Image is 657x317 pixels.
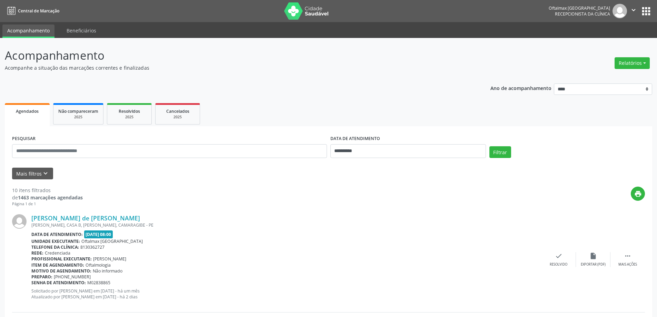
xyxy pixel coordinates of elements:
[18,194,83,201] strong: 1463 marcações agendadas
[112,115,147,120] div: 2025
[84,230,113,238] span: [DATE] 08:00
[330,133,380,144] label: DATA DE ATENDIMENTO
[160,115,195,120] div: 2025
[31,222,541,228] div: [PERSON_NAME], CASA B, [PERSON_NAME], CAMARAGIBE - PE
[119,108,140,114] span: Resolvidos
[87,280,110,286] span: M02838865
[31,280,86,286] b: Senha de atendimento:
[80,244,104,250] span: 8130362727
[31,250,43,256] b: Rede:
[31,274,52,280] b: Preparo:
[31,231,83,237] b: Data de atendimento:
[555,252,563,260] i: check
[93,268,122,274] span: Não informado
[618,262,637,267] div: Mais ações
[31,244,79,250] b: Telefone da clínica:
[62,24,101,37] a: Beneficiários
[12,187,83,194] div: 10 itens filtrados
[58,108,98,114] span: Não compareceram
[45,250,70,256] span: Credenciada
[624,252,631,260] i: 
[31,256,92,262] b: Profissional executante:
[31,262,84,268] b: Item de agendamento:
[627,4,640,18] button: 
[81,238,143,244] span: Oftalmax [GEOGRAPHIC_DATA]
[54,274,91,280] span: [PHONE_NUMBER]
[640,5,652,17] button: apps
[555,11,610,17] span: Recepcionista da clínica
[12,194,83,201] div: de
[31,214,140,222] a: [PERSON_NAME] de [PERSON_NAME]
[490,83,551,92] p: Ano de acompanhamento
[581,262,606,267] div: Exportar (PDF)
[31,268,91,274] b: Motivo de agendamento:
[5,5,59,17] a: Central de Marcação
[5,64,458,71] p: Acompanhe a situação das marcações correntes e finalizadas
[613,4,627,18] img: img
[12,201,83,207] div: Página 1 de 1
[42,170,49,177] i: keyboard_arrow_down
[12,133,36,144] label: PESQUISAR
[631,187,645,201] button: print
[589,252,597,260] i: insert_drive_file
[615,57,650,69] button: Relatórios
[634,190,642,198] i: print
[93,256,126,262] span: [PERSON_NAME]
[550,262,567,267] div: Resolvido
[489,146,511,158] button: Filtrar
[31,238,80,244] b: Unidade executante:
[630,6,637,14] i: 
[31,288,541,300] p: Solicitado por [PERSON_NAME] em [DATE] - há um mês Atualizado por [PERSON_NAME] em [DATE] - há 2 ...
[18,8,59,14] span: Central de Marcação
[5,47,458,64] p: Acompanhamento
[549,5,610,11] div: Oftalmax [GEOGRAPHIC_DATA]
[58,115,98,120] div: 2025
[166,108,189,114] span: Cancelados
[12,168,53,180] button: Mais filtroskeyboard_arrow_down
[12,214,27,229] img: img
[2,24,54,38] a: Acompanhamento
[86,262,111,268] span: Oftalmologia
[16,108,39,114] span: Agendados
